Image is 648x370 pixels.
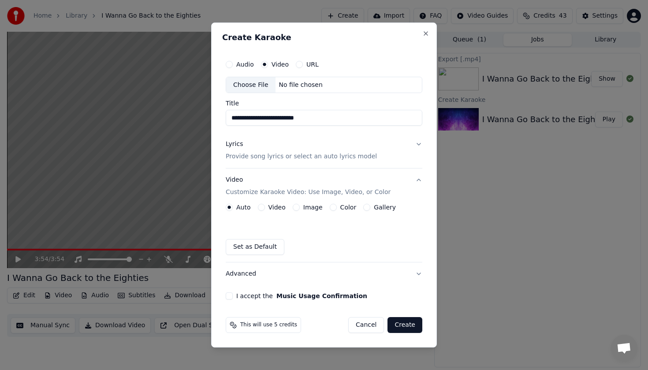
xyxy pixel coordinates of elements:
[236,293,367,299] label: I accept the
[226,188,391,197] p: Customize Karaoke Video: Use Image, Video, or Color
[222,34,426,41] h2: Create Karaoke
[226,204,422,262] div: VideoCustomize Karaoke Video: Use Image, Video, or Color
[226,140,243,149] div: Lyrics
[348,317,384,333] button: Cancel
[226,77,276,93] div: Choose File
[276,293,367,299] button: I accept the
[268,204,286,210] label: Video
[387,317,422,333] button: Create
[226,239,284,255] button: Set as Default
[226,169,422,204] button: VideoCustomize Karaoke Video: Use Image, Video, or Color
[306,61,319,67] label: URL
[236,204,251,210] label: Auto
[226,262,422,285] button: Advanced
[236,61,254,67] label: Audio
[340,204,357,210] label: Color
[272,61,289,67] label: Video
[303,204,323,210] label: Image
[226,101,422,107] label: Title
[240,321,297,329] span: This will use 5 credits
[374,204,396,210] label: Gallery
[226,133,422,168] button: LyricsProvide song lyrics or select an auto lyrics model
[276,81,326,90] div: No file chosen
[226,176,391,197] div: Video
[226,153,377,161] p: Provide song lyrics or select an auto lyrics model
